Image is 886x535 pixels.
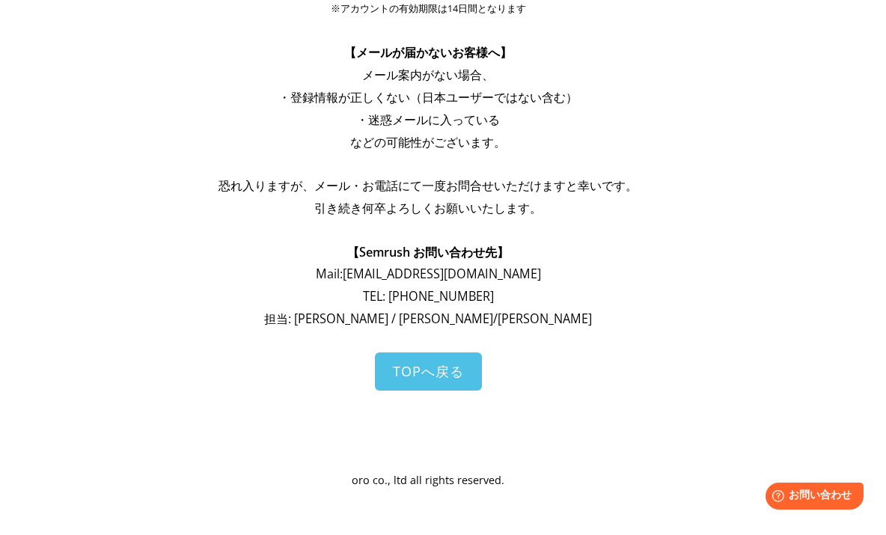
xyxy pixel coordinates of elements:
[331,2,526,15] span: ※アカウントの有効期限は14日間となります
[278,89,578,106] span: ・登録情報が正しくない（日本ユーザーではない含む）
[219,177,638,194] span: 恐れ入りますが、メール・お電話にて一度お問合せいただけますと幸いです。
[753,477,870,519] iframe: Help widget launcher
[362,67,494,83] span: メール案内がない場合、
[264,311,592,327] span: 担当: [PERSON_NAME] / [PERSON_NAME]/[PERSON_NAME]
[350,134,506,150] span: などの可能性がございます。
[356,111,500,128] span: ・迷惑メールに入っている
[352,473,504,487] span: oro co., ltd all rights reserved.
[375,352,482,391] a: TOPへ戻る
[344,44,512,61] span: 【メールが届かないお客様へ】
[393,362,464,380] span: TOPへ戻る
[314,200,542,216] span: 引き続き何卒よろしくお願いいたします。
[363,288,494,305] span: TEL: [PHONE_NUMBER]
[347,244,509,260] span: 【Semrush お問い合わせ先】
[316,266,541,282] span: Mail: [EMAIL_ADDRESS][DOMAIN_NAME]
